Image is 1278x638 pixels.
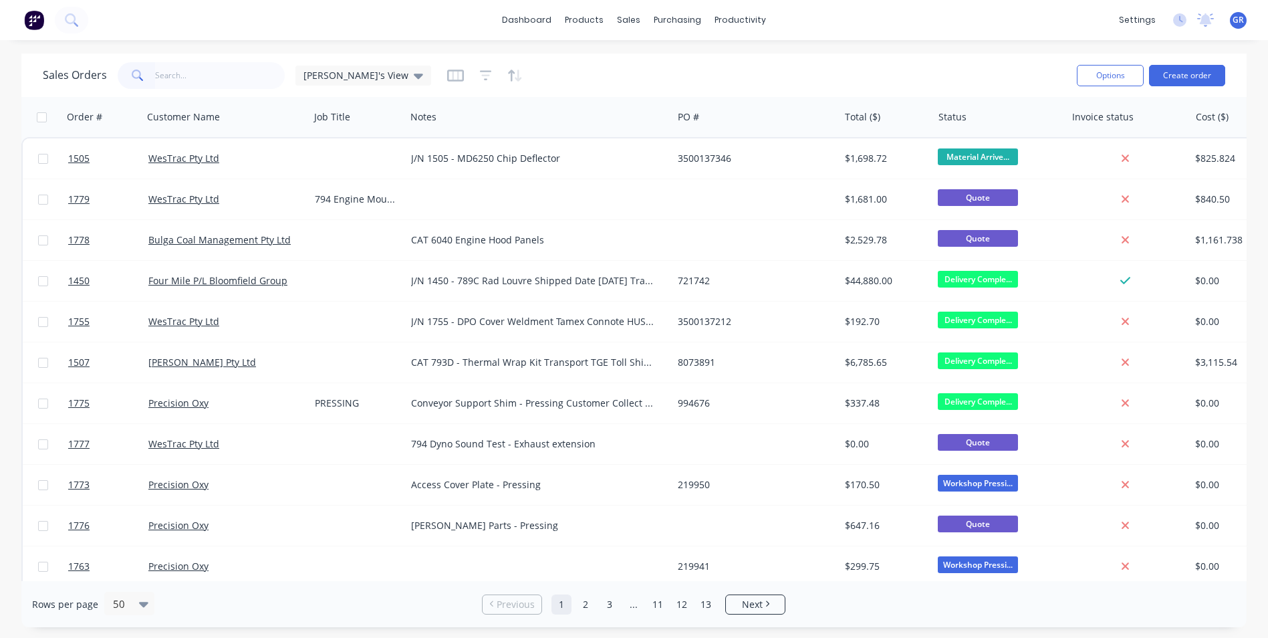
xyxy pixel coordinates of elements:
[411,397,654,410] div: Conveyor Support Shim - Pressing Customer Collect Shipped Date [DATE]
[314,110,350,124] div: Job Title
[938,516,1018,532] span: Quote
[938,110,967,124] div: Status
[624,595,644,615] a: Jump forward
[410,110,436,124] div: Notes
[155,62,285,89] input: Search...
[68,437,90,451] span: 1777
[32,598,98,611] span: Rows per page
[576,595,596,615] a: Page 2
[845,315,924,328] div: $192.70
[495,10,558,30] a: dashboard
[68,193,90,206] span: 1779
[68,560,90,573] span: 1763
[938,189,1018,206] span: Quote
[303,68,408,82] span: [PERSON_NAME]'s View
[1072,110,1134,124] div: Invoice status
[147,110,220,124] div: Customer Name
[678,560,826,573] div: 219941
[610,10,647,30] div: sales
[67,110,102,124] div: Order #
[726,598,785,611] a: Next page
[68,274,90,288] span: 1450
[938,352,1018,369] span: Delivery Comple...
[1233,14,1244,26] span: GR
[845,560,924,573] div: $299.75
[68,261,148,301] a: 1450
[938,230,1018,247] span: Quote
[315,397,396,410] div: PRESSING
[411,356,654,369] div: CAT 793D - Thermal Wrap Kit Transport TGE Toll Shipped Date14/08/2025
[148,233,291,246] a: Bulga Coal Management Pty Ltd
[497,598,535,611] span: Previous
[678,356,826,369] div: 8073891
[68,315,90,328] span: 1755
[938,475,1018,492] span: Workshop Pressi...
[696,595,716,615] a: Page 13
[708,10,773,30] div: productivity
[1149,65,1225,86] button: Create order
[411,315,654,328] div: J/N 1755 - DPO Cover Weldment Tamex Connote HUSH200072 Shipped Date [DATE]
[1195,397,1274,410] div: $0.00
[411,519,654,532] div: [PERSON_NAME] Parts - Pressing
[938,434,1018,451] span: Quote
[68,383,148,423] a: 1775
[1195,437,1274,451] div: $0.00
[647,10,708,30] div: purchasing
[411,478,654,492] div: Access Cover Plate - Pressing
[678,152,826,165] div: 3500137346
[411,274,654,288] div: J/N 1450 - 789C Rad Louvre Shipped Date [DATE] Transport F & L Freight
[68,397,90,410] span: 1775
[68,179,148,219] a: 1779
[1196,110,1229,124] div: Cost ($)
[148,193,219,205] a: WesTrac Pty Ltd
[148,152,219,165] a: WesTrac Pty Ltd
[678,110,699,124] div: PO #
[1112,10,1162,30] div: settings
[477,595,791,615] ul: Pagination
[1195,233,1274,247] div: $1,161.738
[411,437,654,451] div: 794 Dyno Sound Test - Exhaust extension
[68,424,148,464] a: 1777
[938,312,1018,328] span: Delivery Comple...
[148,519,209,532] a: Precision Oxy
[845,478,924,492] div: $170.50
[1195,560,1274,573] div: $0.00
[558,10,610,30] div: products
[43,69,107,82] h1: Sales Orders
[845,274,924,288] div: $44,880.00
[68,546,148,587] a: 1763
[678,315,826,328] div: 3500137212
[648,595,668,615] a: Page 11
[551,595,571,615] a: Page 1 is your current page
[845,110,880,124] div: Total ($)
[1195,315,1274,328] div: $0.00
[68,519,90,532] span: 1776
[845,437,924,451] div: $0.00
[68,342,148,383] a: 1507
[148,356,256,368] a: [PERSON_NAME] Pty Ltd
[68,478,90,492] span: 1773
[845,519,924,532] div: $647.16
[68,302,148,342] a: 1755
[411,233,654,247] div: CAT 6040 Engine Hood Panels
[68,138,148,179] a: 1505
[1195,152,1274,165] div: $825.824
[600,595,620,615] a: Page 3
[938,271,1018,288] span: Delivery Comple...
[845,233,924,247] div: $2,529.78
[148,478,209,491] a: Precision Oxy
[938,148,1018,165] span: Material Arrive...
[845,152,924,165] div: $1,698.72
[1195,519,1274,532] div: $0.00
[938,556,1018,573] span: Workshop Pressi...
[148,274,287,287] a: Four Mile P/L Bloomfield Group
[845,356,924,369] div: $6,785.65
[1195,193,1274,206] div: $840.50
[1195,356,1274,369] div: $3,115.54
[148,437,219,450] a: WesTrac Pty Ltd
[68,356,90,369] span: 1507
[845,397,924,410] div: $337.48
[1195,478,1274,492] div: $0.00
[845,193,924,206] div: $1,681.00
[148,397,209,409] a: Precision Oxy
